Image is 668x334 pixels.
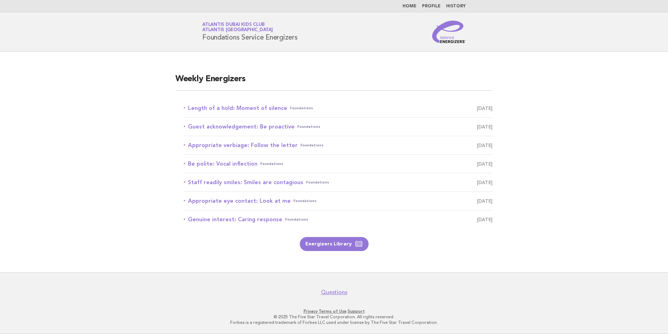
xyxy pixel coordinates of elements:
[477,215,493,224] span: [DATE]
[446,4,466,8] a: History
[202,23,298,41] h1: Foundations Service Energizers
[300,140,324,150] span: Foundations
[184,196,493,206] a: Appropriate eye contact: Look at meFoundations [DATE]
[184,215,493,224] a: Genuine interest: Caring responseFoundations [DATE]
[477,178,493,187] span: [DATE]
[202,22,273,32] a: Atlantis Dubai Kids ClubAtlantis [GEOGRAPHIC_DATA]
[432,21,466,43] img: Service Energizers
[290,103,313,113] span: Foundations
[202,28,273,33] span: Atlantis [GEOGRAPHIC_DATA]
[120,314,548,320] p: © 2025 The Five Star Travel Corporation. All rights reserved.
[293,196,317,206] span: Foundations
[175,74,493,91] h2: Weekly Energizers
[184,140,493,150] a: Appropriate verbiage: Follow the letterFoundations [DATE]
[319,309,347,314] a: Terms of Use
[321,289,347,296] a: Questions
[348,309,365,314] a: Support
[184,103,493,113] a: Length of a hold: Moment of silenceFoundations [DATE]
[422,4,441,8] a: Profile
[402,4,416,8] a: Home
[260,159,283,169] span: Foundations
[297,122,320,132] span: Foundations
[184,178,493,187] a: Staff readily smiles: Smiles are contagiousFoundations [DATE]
[120,320,548,325] p: Forbes is a registered trademark of Forbes LLC used under license by The Five Star Travel Corpora...
[184,122,493,132] a: Guest acknowledgement: Be proactiveFoundations [DATE]
[477,159,493,169] span: [DATE]
[477,103,493,113] span: [DATE]
[477,196,493,206] span: [DATE]
[120,308,548,314] p: · ·
[477,140,493,150] span: [DATE]
[184,159,493,169] a: Be polite: Vocal inflectionFoundations [DATE]
[300,237,369,251] a: Energizers Library
[285,215,308,224] span: Foundations
[304,309,318,314] a: Privacy
[477,122,493,132] span: [DATE]
[306,178,329,187] span: Foundations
